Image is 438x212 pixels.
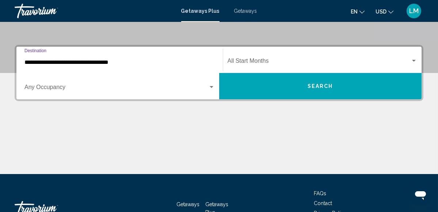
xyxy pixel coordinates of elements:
[15,4,174,18] a: Travorium
[404,3,423,19] button: User Menu
[314,200,332,206] a: Contact
[409,183,432,206] iframe: Button to launch messaging window
[409,7,419,15] span: LM
[234,8,257,14] a: Getaways
[376,9,386,15] span: USD
[177,201,200,207] a: Getaways
[314,190,326,196] a: FAQs
[219,73,422,99] button: Search
[351,6,365,17] button: Change language
[351,9,358,15] span: en
[181,8,220,14] a: Getaways Plus
[376,6,393,17] button: Change currency
[308,84,333,89] span: Search
[16,47,422,99] div: Search widget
